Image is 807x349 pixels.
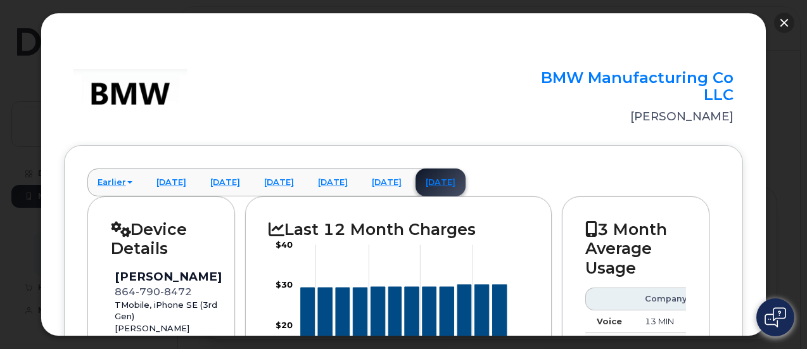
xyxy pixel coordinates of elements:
[585,220,687,277] h2: 3 Month Average Usage
[276,280,293,290] tspan: $30
[276,239,293,250] tspan: $40
[633,288,698,310] th: Company
[765,307,786,327] img: Open chat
